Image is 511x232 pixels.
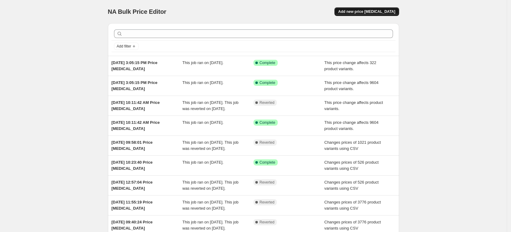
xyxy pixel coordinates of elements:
[260,100,275,105] span: Reverted
[324,160,379,171] span: Changes prices of 526 product variants using CSV
[112,140,153,151] span: [DATE] 09:58:01 Price [MEDICAL_DATA]
[260,140,275,145] span: Reverted
[182,120,223,125] span: This job ran on [DATE].
[182,160,223,165] span: This job ran on [DATE].
[182,140,238,151] span: This job ran on [DATE]. This job was reverted on [DATE].
[334,7,399,16] button: Add new price [MEDICAL_DATA]
[260,180,275,185] span: Reverted
[260,200,275,205] span: Reverted
[112,180,153,191] span: [DATE] 12:57:04 Price [MEDICAL_DATA]
[338,9,395,14] span: Add new price [MEDICAL_DATA]
[324,60,376,71] span: This price change affects 322 product variants.
[260,80,275,85] span: Complete
[182,200,238,211] span: This job ran on [DATE]. This job was reverted on [DATE].
[324,220,381,230] span: Changes prices of 3776 product variants using CSV
[114,43,139,50] button: Add filter
[108,8,166,15] span: NA Bulk Price Editor
[112,220,153,230] span: [DATE] 09:40:24 Price [MEDICAL_DATA]
[112,100,160,111] span: [DATE] 10:11:42 AM Price [MEDICAL_DATA]
[112,60,158,71] span: [DATE] 3:05:15 PM Price [MEDICAL_DATA]
[112,120,160,131] span: [DATE] 10:11:42 AM Price [MEDICAL_DATA]
[324,80,379,91] span: This price change affects 9604 product variants.
[324,120,379,131] span: This price change affects 9604 product variants.
[260,60,275,65] span: Complete
[182,60,223,65] span: This job ran on [DATE].
[260,220,275,225] span: Reverted
[260,120,275,125] span: Complete
[260,160,275,165] span: Complete
[112,160,153,171] span: [DATE] 10:23:40 Price [MEDICAL_DATA]
[182,80,223,85] span: This job ran on [DATE].
[324,140,381,151] span: Changes prices of 1021 product variants using CSV
[324,180,379,191] span: Changes prices of 526 product variants using CSV
[112,80,158,91] span: [DATE] 3:05:15 PM Price [MEDICAL_DATA]
[324,200,381,211] span: Changes prices of 3776 product variants using CSV
[182,100,238,111] span: This job ran on [DATE]. This job was reverted on [DATE].
[182,220,238,230] span: This job ran on [DATE]. This job was reverted on [DATE].
[182,180,238,191] span: This job ran on [DATE]. This job was reverted on [DATE].
[324,100,383,111] span: This price change affects product variants.
[117,44,131,49] span: Add filter
[112,200,153,211] span: [DATE] 11:55:19 Price [MEDICAL_DATA]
